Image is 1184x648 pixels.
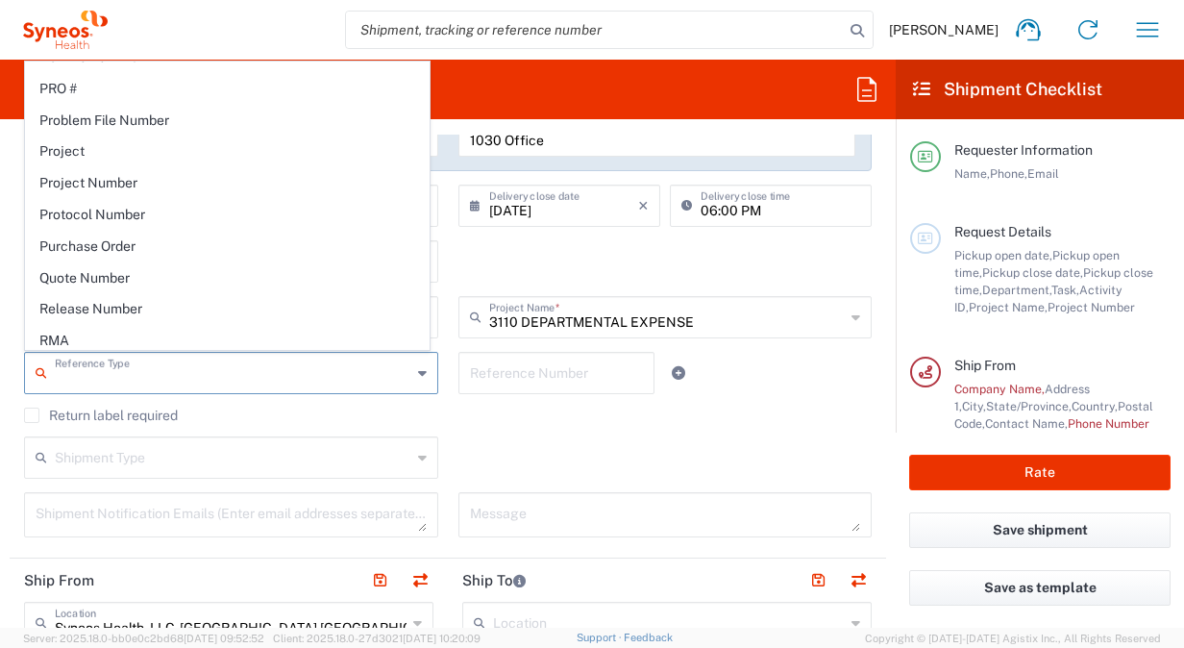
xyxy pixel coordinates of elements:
h2: Desktop Shipment Request [23,78,243,101]
button: Save as template [909,570,1171,606]
label: Return label required [24,408,178,423]
span: Server: 2025.18.0-bb0e0c2bd68 [23,633,264,644]
span: Phone, [990,166,1027,181]
span: Country, [1072,399,1118,413]
span: Client: 2025.18.0-27d3021 [273,633,481,644]
button: Rate [909,455,1171,490]
span: Requester Information [954,142,1093,158]
span: [DATE] 10:20:09 [403,633,481,644]
span: Ship From [954,358,1016,373]
span: [PERSON_NAME] [889,21,999,38]
a: Support [577,632,625,643]
a: Feedback [624,632,673,643]
span: Request Details [954,224,1051,239]
span: Project [26,137,429,166]
span: Phone Number [1068,416,1149,431]
span: Problem File Number [26,106,429,136]
span: Purchase Order [26,232,429,262]
span: Project Number [1048,300,1135,314]
span: Name, [954,166,990,181]
span: Company Name, [954,382,1045,396]
span: Project Number [26,168,429,198]
h2: Ship From [24,571,94,590]
span: Task, [1051,283,1079,297]
span: Quote Number [26,263,429,293]
span: Pickup open date, [954,248,1052,262]
span: State/Province, [986,399,1072,413]
h2: Ship To [462,571,526,590]
h2: Shipment Checklist [913,78,1102,101]
span: Pickup close date, [982,265,1083,280]
span: Project Name, [969,300,1048,314]
span: [DATE] 09:52:52 [184,633,264,644]
span: Protocol Number [26,200,429,230]
span: City, [962,399,986,413]
span: Email [1027,166,1059,181]
input: Shipment, tracking or reference number [346,12,844,48]
span: Department, [982,283,1051,297]
span: RMA [26,326,429,356]
span: Release Number [26,294,429,324]
span: Copyright © [DATE]-[DATE] Agistix Inc., All Rights Reserved [865,630,1161,647]
span: Contact Name, [985,416,1068,431]
button: Save shipment [909,512,1171,548]
a: Add Reference [665,360,692,386]
i: × [638,190,649,221]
